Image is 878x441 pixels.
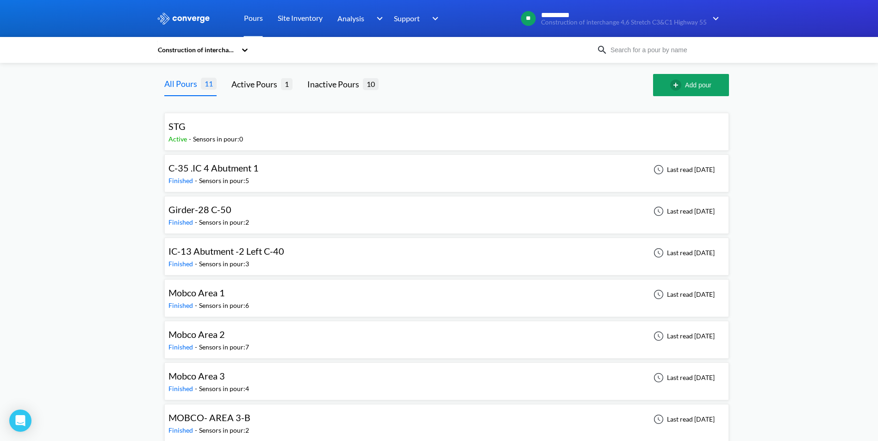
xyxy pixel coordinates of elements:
[648,289,717,300] div: Last read [DATE]
[164,373,729,381] a: Mobco Area 3Finished-Sensors in pour:4Last read [DATE]
[648,372,717,383] div: Last read [DATE]
[168,218,195,226] span: Finished
[648,206,717,217] div: Last read [DATE]
[648,331,717,342] div: Last read [DATE]
[195,177,199,184] span: -
[157,45,237,55] div: Construction of interchange 4,6 Stretch C3&C1 Highway 55
[189,135,193,143] span: -
[195,426,199,434] span: -
[168,370,225,381] span: Mobco Area 3
[164,77,201,90] div: All Pours
[168,260,195,268] span: Finished
[195,385,199,392] span: -
[597,44,608,55] img: icon-search.svg
[168,385,195,392] span: Finished
[394,12,420,24] span: Support
[168,177,195,184] span: Finished
[195,218,199,226] span: -
[201,78,217,89] span: 11
[168,412,250,423] span: MOBCO- AREA 3-B
[199,217,249,227] div: Sensors in pour: 2
[168,287,225,298] span: Mobco Area 1
[168,162,259,173] span: C-35 .IC 4 Abutment 1
[168,245,284,257] span: IC-13 Abutment -2 Left C-40
[164,123,729,131] a: STGActive-Sensors in pour:0
[168,204,231,215] span: Girder-28 C-50
[608,45,720,55] input: Search for a pour by name
[164,248,729,256] a: IC-13 Abutment -2 Left C-40Finished-Sensors in pour:3Last read [DATE]
[370,13,385,24] img: downArrow.svg
[199,300,249,311] div: Sensors in pour: 6
[164,331,729,339] a: Mobco Area 2Finished-Sensors in pour:7Last read [DATE]
[199,384,249,394] div: Sensors in pour: 4
[199,425,249,435] div: Sensors in pour: 2
[707,13,722,24] img: downArrow.svg
[193,134,243,144] div: Sensors in pour: 0
[670,80,685,91] img: add-circle-outline.svg
[164,290,729,298] a: Mobco Area 1Finished-Sensors in pour:6Last read [DATE]
[157,12,211,24] img: logo_ewhite.svg
[648,414,717,425] div: Last read [DATE]
[164,165,729,173] a: C-35 .IC 4 Abutment 1Finished-Sensors in pour:5Last read [DATE]
[648,247,717,258] div: Last read [DATE]
[164,415,729,423] a: MOBCO- AREA 3-BFinished-Sensors in pour:2Last read [DATE]
[168,329,225,340] span: Mobco Area 2
[168,135,189,143] span: Active
[199,342,249,352] div: Sensors in pour: 7
[231,78,281,91] div: Active Pours
[195,343,199,351] span: -
[164,207,729,214] a: Girder-28 C-50Finished-Sensors in pour:2Last read [DATE]
[307,78,363,91] div: Inactive Pours
[168,343,195,351] span: Finished
[168,121,186,132] span: STG
[9,410,31,432] div: Open Intercom Messenger
[195,301,199,309] span: -
[426,13,441,24] img: downArrow.svg
[281,78,293,90] span: 1
[337,12,364,24] span: Analysis
[541,19,707,26] span: Construction of interchange 4,6 Stretch C3&C1 Highway 55
[199,259,249,269] div: Sensors in pour: 3
[363,78,379,90] span: 10
[195,260,199,268] span: -
[653,74,729,96] button: Add pour
[648,164,717,175] div: Last read [DATE]
[168,301,195,309] span: Finished
[199,176,249,186] div: Sensors in pour: 5
[168,426,195,434] span: Finished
